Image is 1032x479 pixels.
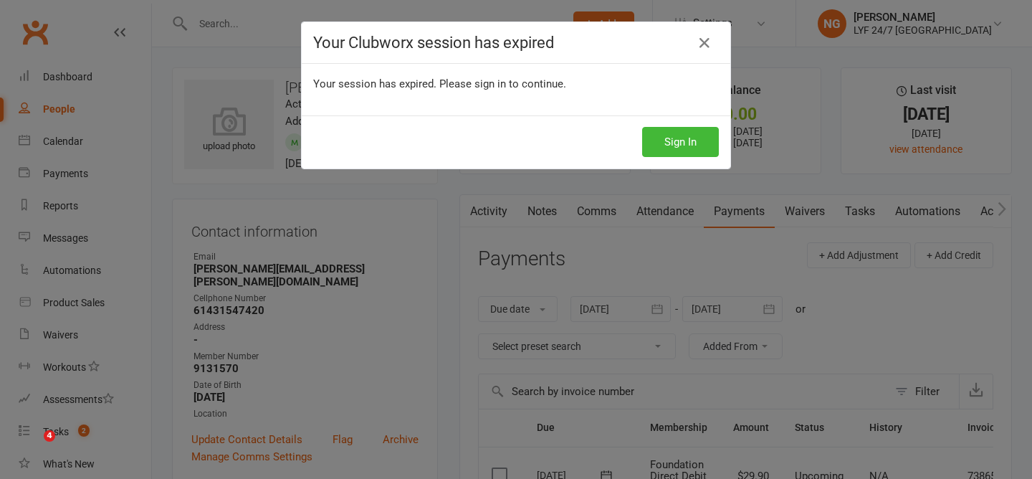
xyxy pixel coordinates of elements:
span: Your session has expired. Please sign in to continue. [313,77,566,90]
button: Sign In [642,127,719,157]
iframe: Intercom live chat [14,430,49,465]
a: Close [693,32,716,54]
span: 4 [44,430,55,442]
h4: Your Clubworx session has expired [313,34,719,52]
